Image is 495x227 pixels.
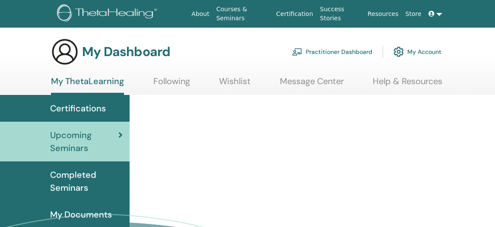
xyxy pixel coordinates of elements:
[219,76,251,93] a: Wishlist
[373,76,442,93] a: Help & Resources
[393,44,404,59] img: cog.svg
[51,76,124,95] a: My ThetaLearning
[317,1,364,26] a: Success Stories
[57,4,160,24] img: logo.png
[213,1,273,26] a: Courses & Seminars
[153,76,190,93] a: Following
[292,48,302,56] img: chalkboard-teacher.svg
[292,42,372,61] a: Practitioner Dashboard
[50,168,123,194] span: Completed Seminars
[273,6,316,22] a: Certification
[280,76,344,93] a: Message Center
[364,6,402,22] a: Resources
[50,208,112,221] span: My Documents
[50,102,106,115] span: Certifications
[82,44,170,60] h3: My Dashboard
[188,6,213,22] a: About
[393,42,441,61] a: My Account
[50,129,118,154] span: Upcoming Seminars
[402,6,425,22] a: Store
[51,38,79,66] img: generic-user-icon.jpg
